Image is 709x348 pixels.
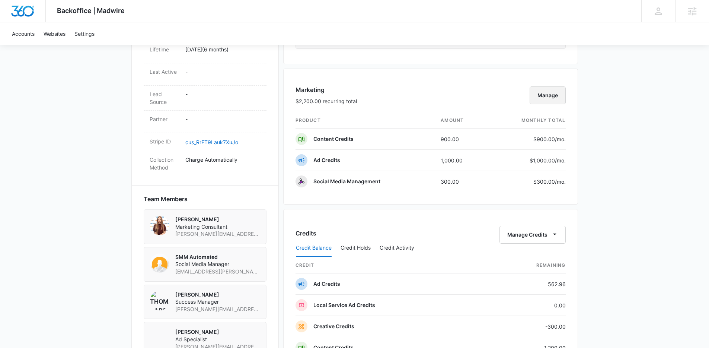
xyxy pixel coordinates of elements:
th: amount [435,113,489,129]
span: Team Members [144,194,188,203]
button: Manage Credits [499,226,566,244]
div: Partner- [144,111,266,133]
span: /mo. [555,157,566,164]
button: Credit Holds [341,239,371,257]
td: 900.00 [435,129,489,150]
td: 562.96 [487,273,566,295]
th: credit [296,257,487,273]
span: Ad Specialist [175,336,260,343]
button: Credit Balance [296,239,332,257]
span: Success Manager [175,298,260,306]
div: Collection MethodCharge Automatically [144,151,266,176]
span: [EMAIL_ADDRESS][PERSON_NAME][DOMAIN_NAME] [175,268,260,275]
div: Lead Source- [144,86,266,111]
p: $2,200.00 recurring total [296,97,357,105]
p: [PERSON_NAME] [175,328,260,336]
p: Ad Credits [313,280,340,288]
span: [PERSON_NAME][EMAIL_ADDRESS][PERSON_NAME][DOMAIN_NAME] [175,230,260,238]
span: Social Media Manager [175,260,260,268]
dt: Partner [150,115,179,123]
dt: Last Active [150,68,179,76]
h3: Marketing [296,85,357,94]
a: cus_RrFT9Lauk7XuJo [185,139,238,145]
p: $300.00 [531,178,566,186]
p: [DATE] ( 6 months ) [185,45,261,53]
td: -300.00 [487,316,566,337]
td: 300.00 [435,171,489,192]
span: [PERSON_NAME][EMAIL_ADDRESS][PERSON_NAME][DOMAIN_NAME] [175,306,260,313]
dt: Collection Method [150,156,179,171]
a: Accounts [7,22,39,45]
p: SMM Automated [175,253,260,261]
p: Ad Credits [313,156,340,164]
img: SMM Automated [150,253,169,273]
p: [PERSON_NAME] [175,216,260,223]
button: Credit Activity [380,239,414,257]
th: monthly total [489,113,566,129]
p: Charge Automatically [185,156,261,164]
div: Last Active- [144,63,266,86]
p: Social Media Management [313,178,380,185]
span: Backoffice | Madwire [57,7,125,15]
img: emilee egan [150,216,169,235]
p: - [185,90,261,98]
img: Thomas Baron [150,291,169,310]
a: Settings [70,22,99,45]
p: Content Credits [313,135,354,143]
dt: Lifetime [150,45,179,53]
img: Andrew Gilbert [150,328,169,348]
p: [PERSON_NAME] [175,291,260,298]
dt: Stripe ID [150,137,179,145]
button: Manage [530,86,566,104]
p: $1,000.00 [530,156,566,164]
div: Stripe IDcus_RrFT9Lauk7XuJo [144,133,266,151]
p: Local Service Ad Credits [313,301,375,309]
th: product [296,113,435,129]
h3: Credits [296,229,316,238]
td: 0.00 [487,295,566,316]
a: Websites [39,22,70,45]
span: /mo. [555,136,566,142]
div: Lifetime[DATE](6 months) [144,41,266,63]
p: Creative Credits [313,323,354,330]
dt: Lead Source [150,90,179,106]
p: - [185,115,261,123]
span: Marketing Consultant [175,223,260,231]
p: $900.00 [531,135,566,143]
th: Remaining [487,257,566,273]
span: /mo. [555,178,566,185]
p: - [185,68,261,76]
td: 1,000.00 [435,150,489,171]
